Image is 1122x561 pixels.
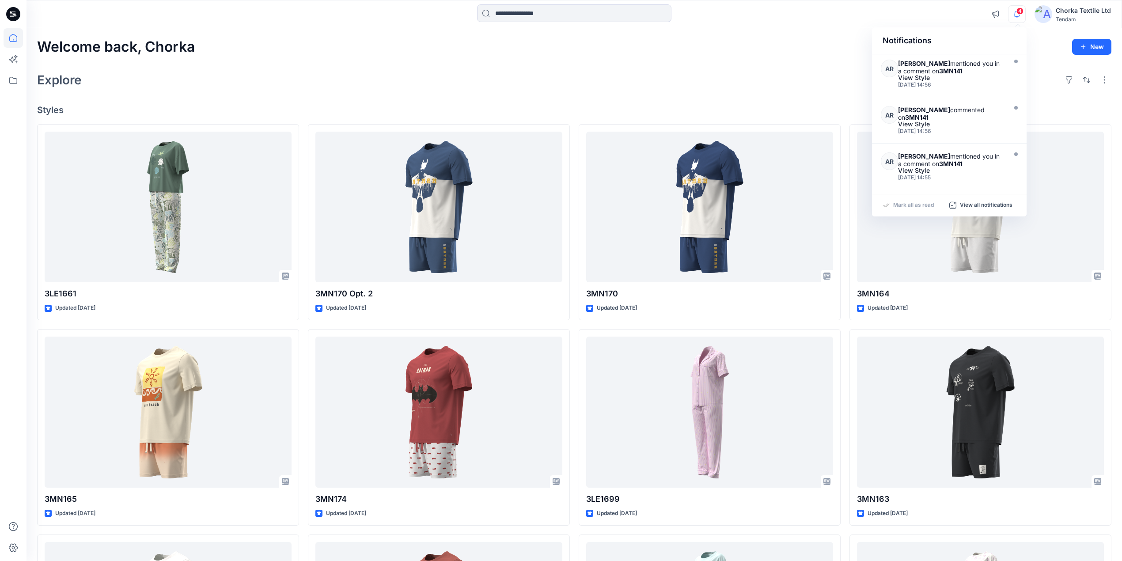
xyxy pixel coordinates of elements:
div: Notifications [872,27,1027,54]
p: 3LE1661 [45,288,292,300]
div: View Style [898,121,1004,127]
div: Chorka Textile Ltd [1056,5,1111,16]
span: 4 [1016,8,1023,15]
h2: Explore [37,73,82,87]
a: 3LE1661 [45,132,292,283]
div: Friday, August 29, 2025 14:56 [898,82,1004,88]
strong: 3MN141 [939,160,963,167]
p: Updated [DATE] [55,509,95,518]
div: Friday, August 29, 2025 14:55 [898,174,1004,181]
img: avatar [1035,5,1052,23]
div: Friday, August 29, 2025 14:56 [898,128,1004,134]
p: Updated [DATE] [326,303,366,313]
div: AR [881,152,898,170]
div: View Style [898,75,1004,81]
p: Updated [DATE] [55,303,95,313]
p: 3LE1699 [586,493,833,505]
p: View all notifications [960,201,1012,209]
p: 3MN163 [857,493,1104,505]
strong: [PERSON_NAME] [898,152,950,160]
a: 3MN165 [45,337,292,488]
div: mentioned you in a comment on [898,152,1004,167]
p: Updated [DATE] [868,509,908,518]
a: 3MN170 Opt. 2 [315,132,562,283]
div: AR [881,60,898,77]
p: Updated [DATE] [868,303,908,313]
p: 3MN170 Opt. 2 [315,288,562,300]
a: 3LE1699 [586,337,833,488]
div: Tendam [1056,16,1111,23]
div: AR [881,106,898,124]
h2: Welcome back, Chorka [37,39,195,55]
a: 3MN164 [857,132,1104,283]
a: 3MN174 [315,337,562,488]
a: 3MN170 [586,132,833,283]
div: commented on [898,106,1004,121]
a: 3MN163 [857,337,1104,488]
p: Updated [DATE] [597,303,637,313]
h4: Styles [37,105,1111,115]
p: 3MN165 [45,493,292,505]
strong: [PERSON_NAME] [898,60,950,67]
strong: [PERSON_NAME] [898,106,950,114]
button: New [1072,39,1111,55]
p: 3MN164 [857,288,1104,300]
div: mentioned you in a comment on [898,60,1004,75]
p: 3MN170 [586,288,833,300]
p: Updated [DATE] [326,509,366,518]
strong: 3MN141 [905,114,929,121]
strong: 3MN141 [939,67,963,75]
div: View Style [898,167,1004,174]
p: 3MN174 [315,493,562,505]
p: Mark all as read [893,201,934,209]
p: Updated [DATE] [597,509,637,518]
